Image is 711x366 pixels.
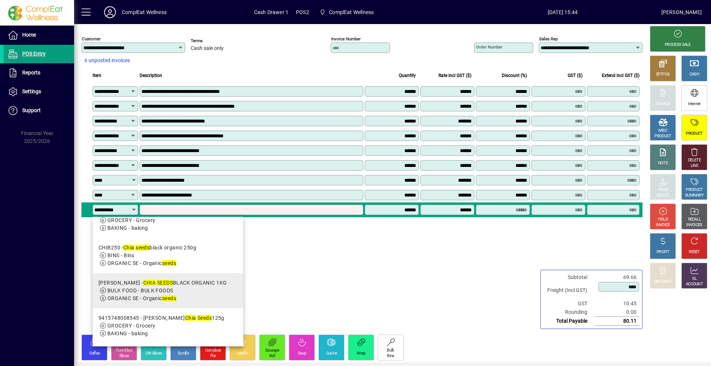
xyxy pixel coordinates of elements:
mat-option: CHIB - CHIA SEEDS BLACK ORGANIC 1KG [93,273,243,308]
td: Total Payable [544,317,595,326]
div: CASH [690,72,699,77]
em: CHIA [143,280,156,286]
span: ORGANIC SE - Organic [107,295,176,301]
div: Compleat [205,348,221,353]
mat-option: 9415748008545 - Ceres White Chia Seeds 125g [93,308,243,343]
span: Home [22,32,36,38]
div: SUMMARY [685,193,704,198]
mat-label: Sales rep [539,36,558,41]
span: BAKING - baking [107,330,148,336]
div: PRICE [658,187,668,193]
div: Wrap [357,351,365,356]
a: Support [4,101,74,120]
div: DISCOUNT [654,279,672,285]
div: INVOICES [686,222,702,228]
span: GROCERY - Grocery [107,217,155,223]
span: ComplEat Wellness [317,6,377,19]
td: 69.66 [595,273,639,282]
div: PROFIT [657,249,669,255]
div: Muffin [237,351,248,356]
button: 6 unposted invoices [81,54,133,67]
div: Pie [210,353,216,359]
td: Freight (Incl GST) [544,282,595,299]
td: 10.45 [595,299,639,308]
div: ACCOUNT [686,282,703,287]
div: HOLD [658,217,668,222]
a: Home [4,26,74,44]
div: Slices [119,353,129,359]
em: seeds [162,260,176,266]
div: Bulk [387,348,394,353]
div: PROCESS SALE [665,42,691,48]
div: Internet [688,101,700,107]
a: Reports [4,64,74,82]
div: SELECT [657,193,670,198]
span: BAKING - baking [107,225,148,231]
div: RECALL [688,217,701,222]
div: Pure Bliss [116,348,132,353]
div: 9415748008545 - [PERSON_NAME] 125g [99,314,224,322]
span: Extend incl GST ($) [602,71,640,80]
em: Chia [185,315,196,321]
div: Quiche [326,351,337,356]
em: seeds [136,245,150,251]
div: PRODUCT [686,131,702,137]
div: Scrolls [178,351,189,356]
span: POS Entry [22,51,46,57]
div: NOTE [658,161,668,166]
span: [DATE] 15:44 [464,6,661,18]
td: Rounding [544,308,595,317]
div: Sausage [265,348,279,353]
div: Soup [298,351,306,356]
span: Cash Drawer 1 [254,6,288,18]
span: ComplEat Wellness [329,6,374,18]
div: CW Slices [146,351,162,356]
div: Bins [387,353,394,359]
div: [PERSON_NAME] - BLACK ORGANIC 1KG [99,279,227,287]
mat-label: Customer [82,36,101,41]
em: Chia [123,245,134,251]
a: Settings [4,83,74,101]
em: SEEDS [157,280,173,286]
div: CHARGE [656,101,670,107]
div: [PERSON_NAME] [661,6,702,18]
span: Description [140,71,162,80]
div: Roll [269,353,275,359]
div: Coffee [89,351,100,356]
span: GST ($) [568,71,583,80]
td: GST [544,299,595,308]
span: Discount (%) [502,71,527,80]
span: Rate incl GST ($) [438,71,471,80]
em: Seeds [197,315,212,321]
div: DELETE [688,158,701,163]
div: INVOICE [656,222,670,228]
td: 0.00 [595,308,639,317]
span: Cash sale only [191,46,224,51]
div: MISC [658,128,667,134]
div: PRODUCT [654,134,671,139]
span: BULK FOOD - BULK FOODS [107,288,173,293]
span: Item [93,71,101,80]
span: Reports [22,70,40,75]
div: RESET [689,249,700,255]
span: Terms [191,38,235,43]
span: Settings [22,88,41,94]
span: POS2 [296,6,309,18]
mat-label: Order number [476,44,503,50]
span: ORGANIC SE - Organic [107,260,176,266]
span: BINS - Bins [107,252,134,258]
div: CHIB250 - black organic 250g [99,244,196,252]
span: Support [22,107,41,113]
span: 6 unposted invoices [84,57,130,64]
mat-option: 9317127007463 - Lotus White Chia seeds 125g [93,203,243,238]
div: EFTPOS [656,72,670,77]
button: Profile [98,6,122,19]
em: seeds [162,295,176,301]
div: LINE [691,163,698,169]
mat-label: Invoice number [331,36,361,41]
div: ComplEat Wellness [122,6,167,18]
div: GL [692,276,697,282]
span: Quantity [399,71,416,80]
td: Subtotal [544,273,595,282]
span: GROCERY - Grocery [107,323,155,329]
